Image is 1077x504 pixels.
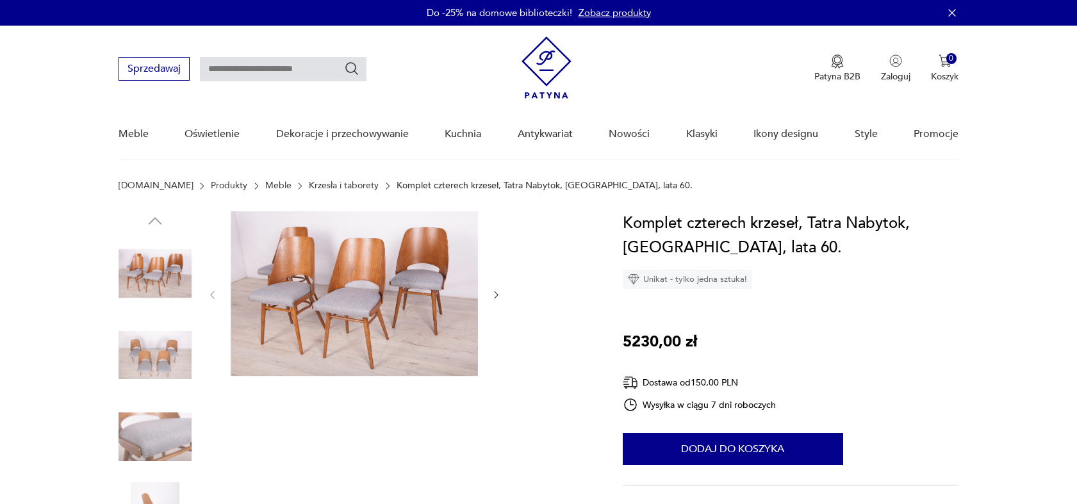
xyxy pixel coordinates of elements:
[814,54,860,83] button: Patyna B2B
[623,375,777,391] div: Dostawa od 150,00 PLN
[831,54,844,69] img: Ikona medalu
[119,65,190,74] a: Sprzedawaj
[939,54,951,67] img: Ikona koszyka
[579,6,651,19] a: Zobacz produkty
[309,181,379,191] a: Krzesła i taborety
[119,319,192,392] img: Zdjęcie produktu Komplet czterech krzeseł, Tatra Nabytok, Czechosłowacja, lata 60.
[623,270,752,289] div: Unikat - tylko jedna sztuka!
[623,397,777,412] div: Wysyłka w ciągu 7 dni roboczych
[397,181,693,191] p: Komplet czterech krzeseł, Tatra Nabytok, [GEOGRAPHIC_DATA], lata 60.
[119,110,149,159] a: Meble
[623,375,638,391] img: Ikona dostawy
[518,110,573,159] a: Antykwariat
[276,110,409,159] a: Dekoracje i przechowywanie
[931,70,958,83] p: Koszyk
[119,57,190,81] button: Sprzedawaj
[609,110,650,159] a: Nowości
[185,110,240,159] a: Oświetlenie
[119,181,193,191] a: [DOMAIN_NAME]
[814,54,860,83] a: Ikona medaluPatyna B2B
[119,400,192,473] img: Zdjęcie produktu Komplet czterech krzeseł, Tatra Nabytok, Czechosłowacja, lata 60.
[931,54,958,83] button: 0Koszyk
[946,53,957,64] div: 0
[427,6,572,19] p: Do -25% na domowe biblioteczki!
[855,110,878,159] a: Style
[628,273,639,285] img: Ikona diamentu
[623,211,958,260] h1: Komplet czterech krzeseł, Tatra Nabytok, [GEOGRAPHIC_DATA], lata 60.
[881,70,910,83] p: Zaloguj
[889,54,902,67] img: Ikonka użytkownika
[623,433,843,465] button: Dodaj do koszyka
[231,211,478,376] img: Zdjęcie produktu Komplet czterech krzeseł, Tatra Nabytok, Czechosłowacja, lata 60.
[814,70,860,83] p: Patyna B2B
[445,110,481,159] a: Kuchnia
[881,54,910,83] button: Zaloguj
[623,330,697,354] p: 5230,00 zł
[344,61,359,76] button: Szukaj
[211,181,247,191] a: Produkty
[119,237,192,310] img: Zdjęcie produktu Komplet czterech krzeseł, Tatra Nabytok, Czechosłowacja, lata 60.
[265,181,292,191] a: Meble
[686,110,718,159] a: Klasyki
[753,110,818,159] a: Ikony designu
[914,110,958,159] a: Promocje
[522,37,571,99] img: Patyna - sklep z meblami i dekoracjami vintage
